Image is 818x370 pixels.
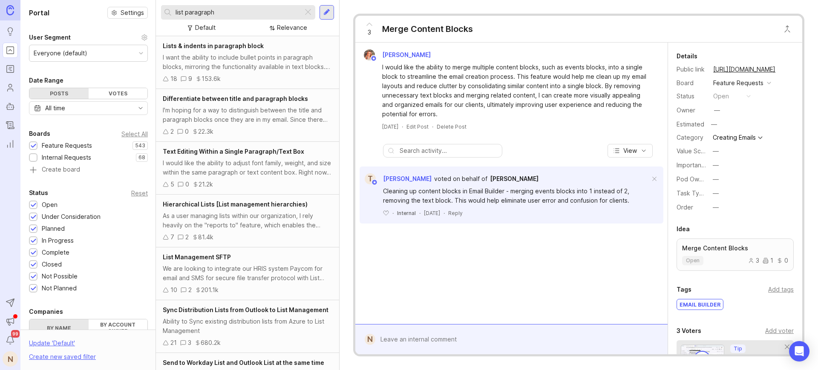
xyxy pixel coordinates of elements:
label: Pod Ownership [677,175,720,183]
span: open [686,257,700,264]
span: [PERSON_NAME] [383,175,432,182]
button: N [3,351,18,367]
div: User Segment [29,32,71,43]
button: Send to Autopilot [3,295,18,310]
div: T [365,173,376,184]
a: Sync Distribution Lists from Outlook to List ManagementAbility to Sync existing distribution list... [156,300,339,353]
a: [PERSON_NAME] [490,174,539,184]
span: List Management SFTP [163,253,231,261]
div: Feature Requests [713,78,763,88]
button: View [608,144,653,158]
div: Edit Post [406,123,429,130]
div: 153.6k [202,74,221,83]
div: — [713,203,719,212]
a: Text Editing Within a Single Paragraph/Text BoxI would like the ability to adjust font family, we... [156,142,339,195]
a: [DATE] [382,123,398,130]
a: Changelog [3,118,18,133]
a: Portal [3,43,18,58]
div: Under Consideration [42,212,101,221]
div: Idea [677,224,690,234]
div: 9 [188,74,192,83]
img: Canny Home [6,5,14,15]
a: Bronwen W[PERSON_NAME] [359,49,438,60]
div: Status [29,188,48,198]
div: Status [677,92,706,101]
div: 18 [170,74,177,83]
div: 3 Voters [677,326,701,336]
div: Delete Post [437,123,467,130]
div: Not Possible [42,272,78,281]
div: 5 [170,180,174,189]
div: Cleaning up content blocks in Email Builder - merging events blocks into 1 instead of 2, removing... [383,186,650,205]
div: — [713,161,719,170]
div: Owner [677,106,706,115]
div: N [365,334,375,345]
div: Creating Emails [713,135,756,141]
div: We are looking to integrate our HRIS system Paycom for email and SMS for secure file transfer pro... [163,264,332,283]
span: Hierarchical Lists [List management hierarchies) [163,201,308,208]
div: Create new saved filter [29,352,96,361]
div: Closed [42,260,62,269]
div: voted on behalf of [434,174,487,184]
div: All time [45,103,65,113]
span: 99 [11,330,20,338]
div: 10 [170,285,177,295]
a: Differentiate between title and paragraph blocksI'm hoping for a way to distinguish between the t... [156,89,339,142]
div: 2 [188,285,192,295]
div: — [713,189,719,198]
input: Search activity... [400,146,498,155]
div: Internal [397,209,416,217]
div: 21.2k [199,180,213,189]
div: 3 [748,258,759,264]
a: Merge Content Blocksopen310 [677,238,794,271]
div: 7 [170,232,174,242]
a: Roadmaps [3,61,18,77]
div: Posts [29,88,89,99]
div: Boards [29,129,50,139]
div: 0 [777,258,788,264]
label: Value Scale [677,147,709,155]
div: · [432,123,433,130]
a: Hierarchical Lists [List management hierarchies)As a user managing lists within our organization,... [156,195,339,247]
div: Category [677,133,706,142]
div: 2 [185,232,189,242]
span: Text Editing Within a Single Paragraph/Text Box [163,148,304,155]
div: Date Range [29,75,63,86]
div: 0 [185,180,189,189]
button: Notifications [3,333,18,348]
div: 22.3k [198,127,213,136]
div: Update ' Default ' [29,338,75,352]
div: Planned [42,224,65,233]
span: 3 [368,28,371,37]
div: I'm hoping for a way to distinguish between the title and paragraph blocks once they are in my em... [163,106,332,124]
span: Differentiate between title and paragraph blocks [163,95,308,102]
a: [URL][DOMAIN_NAME] [711,64,778,75]
div: Everyone (default) [34,49,87,58]
div: Votes [89,88,148,99]
div: 680.2k [201,338,221,347]
div: Companies [29,307,63,317]
img: Bronwen W [361,49,378,60]
a: Reporting [3,136,18,152]
a: Ideas [3,24,18,39]
a: Users [3,80,18,95]
label: By name [29,319,89,336]
h1: Portal [29,8,49,18]
div: Public link [677,65,706,74]
div: 3 [188,338,191,347]
div: Select All [121,132,148,136]
div: Open Intercom Messenger [789,341,809,361]
div: open [713,92,729,101]
div: Merge Content Blocks [382,23,473,35]
div: Reset [131,191,148,195]
button: Settings [107,7,148,19]
a: Create board [29,166,148,174]
time: [DATE] [424,210,440,216]
p: 543 [135,142,145,149]
div: 201.1k [201,285,219,295]
div: Relevance [277,23,307,32]
span: [PERSON_NAME] [382,51,431,58]
div: 1 [763,258,773,264]
div: — [714,106,720,115]
img: member badge [371,179,377,186]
